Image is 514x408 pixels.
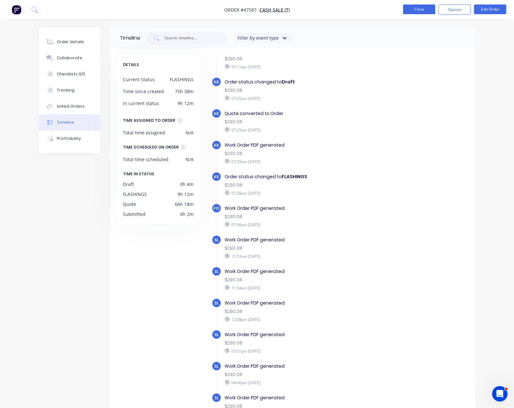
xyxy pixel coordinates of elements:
[225,371,382,378] div: $290.08
[123,170,154,178] span: TIME IN STATUS
[225,222,382,228] div: 07:56am [DATE]
[57,136,81,141] div: Profitability
[225,119,382,125] div: $290.08
[225,173,382,180] div: Order status changed to
[225,79,382,85] div: Order status changed to
[186,129,194,136] div: N/A
[225,380,382,385] div: 04:00pm [DATE]
[123,129,165,136] div: Total time assigned
[225,182,382,189] div: $290.08
[123,61,139,68] span: DETAILS
[214,111,219,117] span: KK
[175,201,194,208] div: 66h 18m
[492,386,508,402] iframe: Intercom live chat
[57,87,75,93] div: Tracking
[123,117,175,124] div: TIME ASSIGNED TO ORDER
[170,76,194,83] div: FLASHINGS
[123,211,146,218] div: Submitted
[225,87,382,94] div: $290.08
[225,285,382,291] div: 11:54am [DATE]
[214,174,219,180] span: KK
[225,300,382,306] div: Work Order PDF generated
[39,50,100,66] button: Collaborate
[39,66,100,82] button: Checklists 0/0
[57,71,85,77] div: Checklists 0/0
[214,79,219,85] span: KK
[214,300,219,306] span: SL
[177,191,194,198] div: 9h 12m
[214,363,219,369] span: SL
[39,82,100,98] button: Tracking
[186,156,194,163] div: N/A
[123,201,136,208] div: Quote
[175,88,194,95] div: 75h 38m
[237,34,281,41] div: Filter by event type
[214,142,219,148] span: KK
[225,190,382,196] div: 07:28am [DATE]
[225,95,382,101] div: 07:25am [DATE]
[282,79,295,85] b: Draft
[164,35,217,41] input: Search timeline...
[225,150,382,157] div: $290.08
[57,39,84,45] div: Order details
[225,127,382,133] div: 07:25am [DATE]
[225,55,382,62] div: $290.08
[39,131,100,147] button: Profitability
[225,205,382,212] div: Work Order PDF generated
[225,331,382,338] div: Work Order PDF generated
[225,348,382,354] div: 03:51pm [DATE]
[123,100,159,107] div: In current status
[225,237,382,243] div: Work Order PDF generated
[214,205,219,211] span: FO
[438,5,471,15] button: Options
[57,55,82,61] div: Collaborate
[234,33,292,43] button: Filter by event type
[214,237,219,243] span: SL
[214,395,219,401] span: SL
[225,159,382,164] div: 07:25am [DATE]
[259,7,290,13] a: CASH SALE (T)
[123,144,179,151] div: TIME SCHEDULED ON ORDER
[474,5,506,14] button: Edit Order
[57,103,85,109] div: Linked Orders
[123,156,168,163] div: Total time scheduled
[177,100,194,107] div: 9h 12m
[214,268,219,275] span: SL
[282,173,307,180] b: FLASHINGS
[123,76,155,83] div: Current Status
[225,268,382,275] div: Work Order PDF generated
[123,191,147,198] div: FLASHINGS
[225,213,382,220] div: $290.08
[225,340,382,346] div: $290.08
[225,64,382,70] div: 01:11pm [DATE]
[214,332,219,338] span: SL
[224,7,259,13] span: Order #47587 -
[403,5,435,14] button: Close
[123,88,164,95] div: Time since created
[12,5,21,15] img: Factory
[120,34,140,42] div: Timeline
[123,181,134,188] div: Draft
[225,142,382,149] div: Work Order PDF generated
[225,394,382,401] div: Work Order PDF generated
[225,110,382,117] div: Quote converted to Order
[225,316,382,322] div: 12:08pm [DATE]
[180,181,194,188] div: 0h 4m
[39,34,100,50] button: Order details
[225,253,382,259] div: 11:53am [DATE]
[57,120,74,125] div: Timeline
[39,98,100,114] button: Linked Orders
[225,308,382,315] div: $290.08
[180,211,194,218] div: 0h 2m
[225,363,382,370] div: Work Order PDF generated
[225,277,382,283] div: $290.08
[39,114,100,131] button: Timeline
[225,245,382,252] div: $290.08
